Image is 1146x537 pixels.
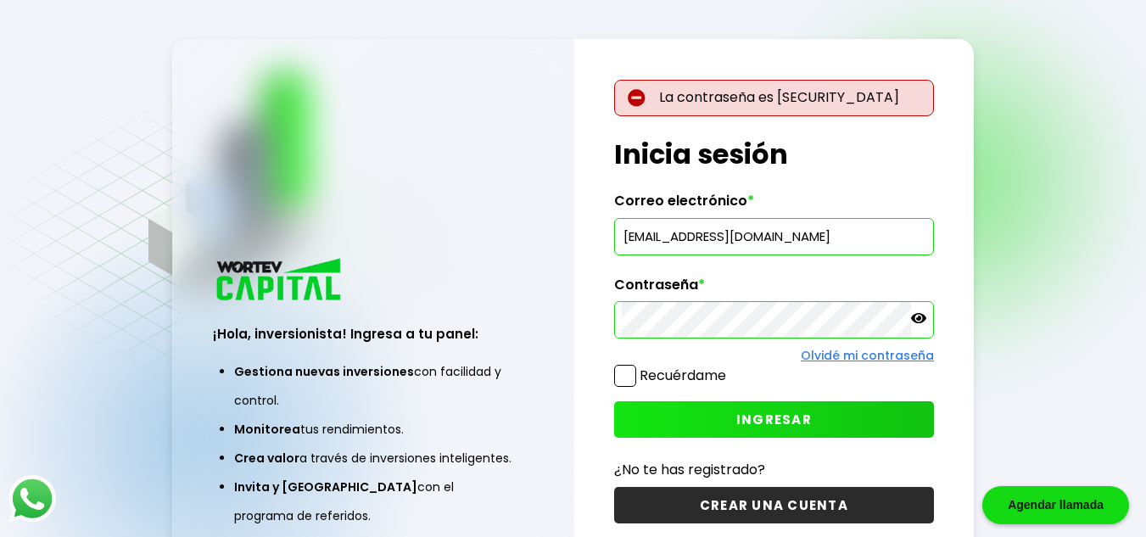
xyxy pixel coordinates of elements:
a: ¿No te has registrado?CREAR UNA CUENTA [614,459,934,523]
label: Recuérdame [640,366,726,385]
h1: Inicia sesión [614,134,934,175]
span: Invita y [GEOGRAPHIC_DATA] [234,478,417,495]
label: Contraseña [614,277,934,302]
h3: ¡Hola, inversionista! Ingresa a tu panel: [213,324,534,344]
p: La contraseña es [SECURITY_DATA] [614,80,934,116]
span: INGRESAR [736,411,812,428]
img: error-circle.027baa21.svg [628,89,646,107]
span: Monitorea [234,421,300,438]
label: Correo electrónico [614,193,934,218]
button: CREAR UNA CUENTA [614,487,934,523]
span: Crea valor [234,450,299,467]
div: Agendar llamada [982,486,1129,524]
a: Olvidé mi contraseña [801,347,934,364]
img: logo_wortev_capital [213,256,347,306]
li: con facilidad y control. [234,357,512,415]
li: a través de inversiones inteligentes. [234,444,512,473]
img: logos_whatsapp-icon.242b2217.svg [8,475,56,523]
button: INGRESAR [614,401,934,438]
p: ¿No te has registrado? [614,459,934,480]
li: tus rendimientos. [234,415,512,444]
li: con el programa de referidos. [234,473,512,530]
span: Gestiona nuevas inversiones [234,363,414,380]
input: hola@wortev.capital [622,219,926,255]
